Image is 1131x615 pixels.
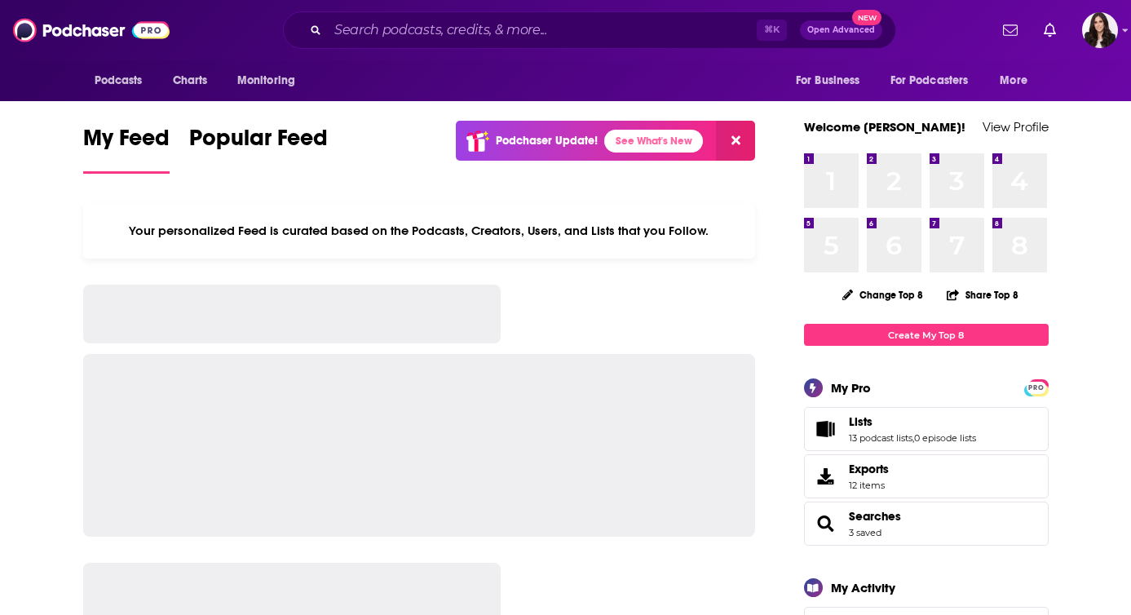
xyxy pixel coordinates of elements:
a: Create My Top 8 [804,324,1049,346]
button: open menu [226,65,316,96]
a: My Feed [83,124,170,174]
button: Share Top 8 [946,279,1019,311]
a: Exports [804,454,1049,498]
button: open menu [988,65,1048,96]
span: My Feed [83,124,170,161]
a: Show notifications dropdown [1037,16,1063,44]
span: Exports [849,462,889,476]
span: 12 items [849,480,889,491]
button: open menu [784,65,881,96]
span: More [1000,69,1027,92]
span: Lists [849,414,873,429]
button: open menu [83,65,164,96]
span: Popular Feed [189,124,328,161]
span: Podcasts [95,69,143,92]
div: Your personalized Feed is curated based on the Podcasts, Creators, Users, and Lists that you Follow. [83,203,756,259]
a: See What's New [604,130,703,153]
span: , [912,432,914,444]
span: Logged in as RebeccaShapiro [1082,12,1118,48]
span: ⌘ K [757,20,787,41]
button: Open AdvancedNew [800,20,882,40]
a: PRO [1027,381,1046,393]
button: Show profile menu [1082,12,1118,48]
a: Popular Feed [189,124,328,174]
a: Searches [849,509,901,524]
span: For Podcasters [890,69,969,92]
div: My Pro [831,380,871,396]
input: Search podcasts, credits, & more... [328,17,757,43]
a: View Profile [983,119,1049,135]
p: Podchaser Update! [496,134,598,148]
a: 0 episode lists [914,432,976,444]
a: Show notifications dropdown [996,16,1024,44]
span: Searches [804,502,1049,546]
a: 13 podcast lists [849,432,912,444]
a: 3 saved [849,527,881,538]
span: Open Advanced [807,26,875,34]
span: For Business [796,69,860,92]
span: Lists [804,407,1049,451]
span: Monitoring [237,69,295,92]
div: My Activity [831,580,895,595]
img: Podchaser - Follow, Share and Rate Podcasts [13,15,170,46]
a: Lists [849,414,976,429]
span: Charts [173,69,208,92]
a: Lists [810,418,842,440]
button: open menu [880,65,992,96]
span: PRO [1027,382,1046,394]
a: Charts [162,65,218,96]
button: Change Top 8 [833,285,934,305]
span: New [852,10,881,25]
span: Exports [810,465,842,488]
a: Searches [810,512,842,535]
div: Search podcasts, credits, & more... [283,11,896,49]
a: Welcome [PERSON_NAME]! [804,119,965,135]
img: User Profile [1082,12,1118,48]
